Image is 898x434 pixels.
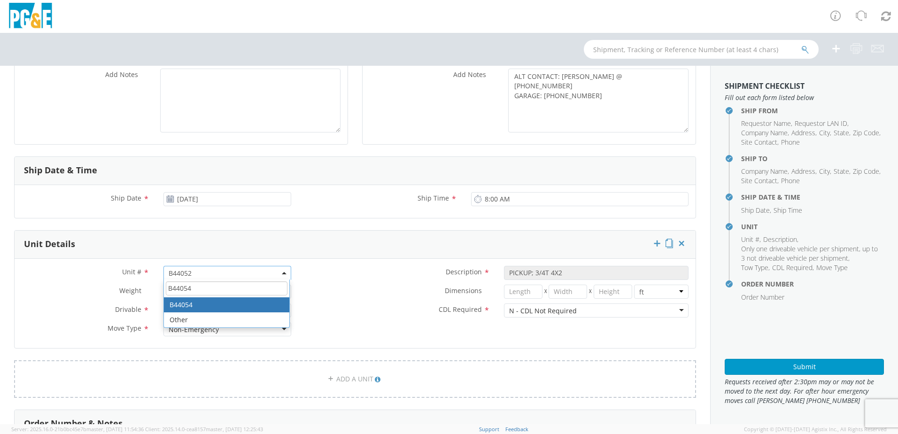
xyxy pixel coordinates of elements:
span: Requestor LAN ID [795,119,847,128]
span: City [819,128,830,137]
strong: Shipment Checklist [725,81,805,91]
input: Width [549,285,587,299]
a: Feedback [505,426,528,433]
h3: Order Number & Notes [24,419,123,428]
span: Company Name [741,128,788,137]
span: Ship Time [418,194,449,202]
li: , [834,167,851,176]
h3: Unit Details [24,240,75,249]
span: Move Type [108,324,141,333]
h3: Ship Date & Time [24,166,97,175]
span: Ship Date [111,194,141,202]
input: Length [504,285,542,299]
h4: Ship Date & Time [741,194,884,201]
span: Description [763,235,797,244]
span: Company Name [741,167,788,176]
li: , [741,138,779,147]
span: Ship Time [774,206,802,215]
span: Address [791,128,815,137]
h4: Unit [741,223,884,230]
span: Tow Type [741,263,768,272]
span: master, [DATE] 11:54:36 [86,426,144,433]
li: , [741,206,771,215]
img: pge-logo-06675f144f4cfa6a6814.png [7,3,54,31]
li: , [819,167,831,176]
div: Non-Emergency [169,325,219,334]
span: Site Contact [741,176,777,185]
span: Requestor Name [741,119,791,128]
span: Move Type [816,263,848,272]
span: Order Number [741,293,784,302]
span: Unit # [741,235,759,244]
input: Height [594,285,632,299]
span: Phone [781,138,800,147]
li: Other [164,312,289,327]
li: , [741,128,789,138]
span: Only one driveable vehicle per shipment, up to 3 not driveable vehicle per shipment [741,244,878,263]
span: Add Notes [453,70,486,79]
li: , [834,128,851,138]
span: Server: 2025.16.0-21b0bc45e7b [11,426,144,433]
span: Copyright © [DATE]-[DATE] Agistix Inc., All Rights Reserved [744,426,887,433]
li: , [741,176,779,186]
span: Client: 2025.14.0-cea8157 [145,426,263,433]
h4: Ship To [741,155,884,162]
li: , [791,128,817,138]
li: , [819,128,831,138]
span: X [587,285,594,299]
li: , [853,167,881,176]
span: Add Notes [105,70,138,79]
li: , [791,167,817,176]
span: Description [446,267,482,276]
span: State [834,167,849,176]
span: State [834,128,849,137]
span: B44052 [169,269,286,278]
li: , [795,119,849,128]
h4: Order Number [741,280,884,287]
span: Zip Code [853,167,879,176]
a: ADD A UNIT [14,360,696,398]
h4: Ship From [741,107,884,114]
li: , [741,119,792,128]
span: Ship Date [741,206,770,215]
li: , [741,263,770,272]
a: Support [479,426,499,433]
input: Shipment, Tracking or Reference Number (at least 4 chars) [584,40,819,59]
span: Address [791,167,815,176]
button: Submit [725,359,884,375]
span: Dimensions [445,286,482,295]
span: Fill out each form listed below [725,93,884,102]
span: Requests received after 2:30pm may or may not be moved to the next day. For after hour emergency ... [725,377,884,405]
span: CDL Required [772,263,813,272]
span: Zip Code [853,128,879,137]
li: , [741,167,789,176]
span: CDL Required [439,305,482,314]
span: X [542,285,549,299]
span: Phone [781,176,800,185]
span: City [819,167,830,176]
li: , [772,263,814,272]
li: , [741,235,761,244]
span: B44052 [163,266,291,280]
div: N - CDL Not Required [509,306,577,316]
li: , [853,128,881,138]
li: , [763,235,798,244]
li: , [741,244,882,263]
span: Unit # [122,267,141,276]
span: Drivable [115,305,141,314]
span: Weight [119,286,141,295]
span: master, [DATE] 12:25:43 [206,426,263,433]
li: B44054 [164,297,289,312]
span: Site Contact [741,138,777,147]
